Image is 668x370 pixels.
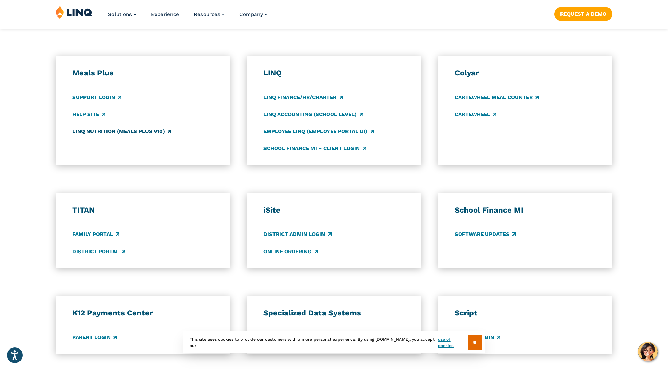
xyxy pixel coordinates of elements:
[56,6,93,19] img: LINQ | K‑12 Software
[72,93,121,101] a: Support Login
[455,231,516,238] a: Software Updates
[108,11,132,17] span: Solutions
[151,11,179,17] a: Experience
[638,342,658,361] button: Hello, have a question? Let’s chat.
[554,6,612,21] nav: Button Navigation
[72,128,171,135] a: LINQ Nutrition (Meals Plus v10)
[455,68,596,78] h3: Colyar
[263,110,363,118] a: LINQ Accounting (school level)
[263,205,404,215] h3: iSite
[263,128,374,135] a: Employee LINQ (Employee Portal UI)
[194,11,225,17] a: Resources
[455,110,496,118] a: CARTEWHEEL
[72,110,105,118] a: Help Site
[455,205,596,215] h3: School Finance MI
[263,68,404,78] h3: LINQ
[108,6,268,28] nav: Primary Navigation
[263,145,366,152] a: School Finance MI – Client Login
[72,68,213,78] h3: Meals Plus
[263,93,343,101] a: LINQ Finance/HR/Charter
[72,248,125,255] a: District Portal
[438,336,468,349] a: use of cookies.
[554,7,612,21] a: Request a Demo
[239,11,263,17] span: Company
[263,231,331,238] a: District Admin Login
[263,248,318,255] a: Online Ordering
[194,11,220,17] span: Resources
[72,308,213,318] h3: K12 Payments Center
[455,308,596,318] h3: Script
[183,331,485,353] div: This site uses cookies to provide our customers with a more personal experience. By using [DOMAIN...
[455,93,539,101] a: CARTEWHEEL Meal Counter
[108,11,136,17] a: Solutions
[239,11,268,17] a: Company
[72,334,117,341] a: Parent Login
[72,205,213,215] h3: TITAN
[263,308,404,318] h3: Specialized Data Systems
[72,231,119,238] a: Family Portal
